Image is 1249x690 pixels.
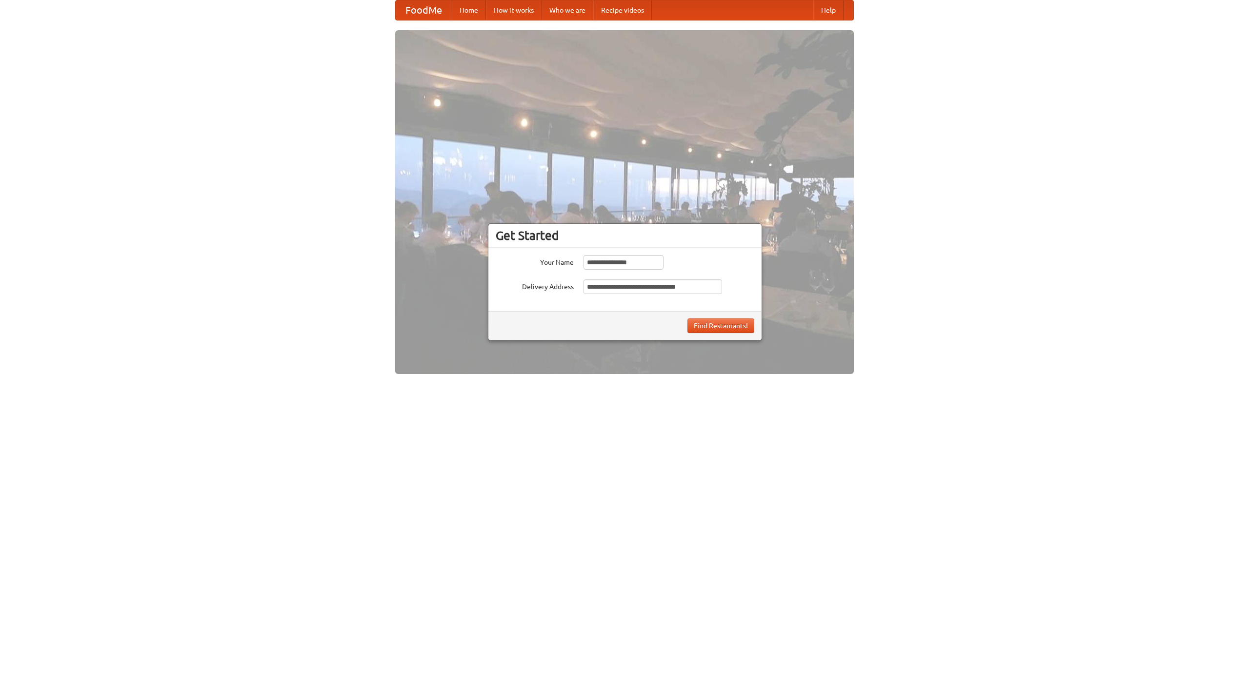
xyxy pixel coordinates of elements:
button: Find Restaurants! [687,318,754,333]
a: Home [452,0,486,20]
a: Help [813,0,844,20]
a: Recipe videos [593,0,652,20]
h3: Get Started [496,228,754,243]
a: Who we are [542,0,593,20]
a: FoodMe [396,0,452,20]
label: Delivery Address [496,279,574,292]
label: Your Name [496,255,574,267]
a: How it works [486,0,542,20]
